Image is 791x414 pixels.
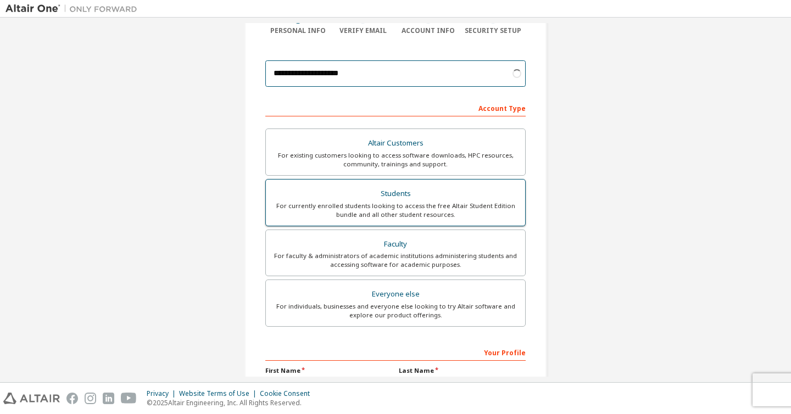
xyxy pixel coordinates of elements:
[396,26,461,35] div: Account Info
[331,26,396,35] div: Verify Email
[272,237,519,252] div: Faculty
[399,366,526,375] label: Last Name
[3,393,60,404] img: altair_logo.svg
[147,398,316,407] p: © 2025 Altair Engineering, Inc. All Rights Reserved.
[272,287,519,302] div: Everyone else
[85,393,96,404] img: instagram.svg
[461,26,526,35] div: Security Setup
[272,202,519,219] div: For currently enrolled students looking to access the free Altair Student Edition bundle and all ...
[272,302,519,320] div: For individuals, businesses and everyone else looking to try Altair software and explore our prod...
[265,99,526,116] div: Account Type
[179,389,260,398] div: Website Terms of Use
[5,3,143,14] img: Altair One
[272,251,519,269] div: For faculty & administrators of academic institutions administering students and accessing softwa...
[272,151,519,169] div: For existing customers looking to access software downloads, HPC resources, community, trainings ...
[272,136,519,151] div: Altair Customers
[265,343,526,361] div: Your Profile
[265,26,331,35] div: Personal Info
[260,389,316,398] div: Cookie Consent
[147,389,179,398] div: Privacy
[66,393,78,404] img: facebook.svg
[265,366,392,375] label: First Name
[121,393,137,404] img: youtube.svg
[103,393,114,404] img: linkedin.svg
[272,186,519,202] div: Students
